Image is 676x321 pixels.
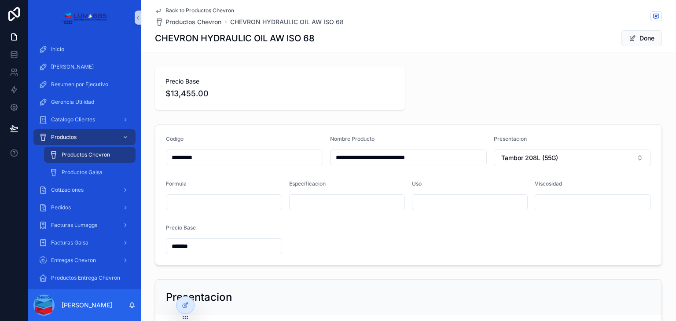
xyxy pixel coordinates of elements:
a: Back to Productos Chevron [155,7,234,14]
span: Productos Chevron [62,151,110,158]
span: Presentacion [494,135,527,142]
span: Productos Entrega Chevron [51,274,120,281]
img: App logo [62,11,107,25]
span: Precio Base [166,224,196,231]
h2: Presentacion [166,290,232,304]
h1: CHEVRON HYDRAULIC OIL AW ISO 68 [155,32,315,44]
a: Entregas Chevron [33,252,136,268]
span: Pedidos [51,204,71,211]
a: Gerencia Utilidad [33,94,136,110]
span: Facturas Lumaggs [51,222,97,229]
a: Facturas Lumaggs [33,217,136,233]
span: Nombre Producto [330,135,375,142]
a: Inicio [33,41,136,57]
a: Facturas Galsa [33,235,136,251]
span: Formula [166,180,187,187]
a: [PERSON_NAME] [33,59,136,75]
a: Productos Galsa [44,164,136,180]
a: Resumen por Ejecutivo [33,77,136,92]
span: Uso [412,180,422,187]
span: Inicio [51,46,64,53]
a: Productos [33,129,136,145]
a: Productos Entrega Chevron [33,270,136,286]
div: scrollable content [28,35,141,289]
p: [PERSON_NAME] [62,301,112,310]
span: Gerencia Utilidad [51,98,94,106]
a: Productos Chevron [155,18,221,26]
a: Cotizaciones [33,182,136,198]
span: $13,455.00 [165,88,394,100]
span: Precio Base [165,77,394,86]
a: Catalogo Clientes [33,112,136,128]
span: Especificacion [289,180,326,187]
span: Tambor 208L (55G) [501,153,558,162]
a: Productos Chevron [44,147,136,163]
button: Done [621,30,662,46]
span: Viscosidad [535,180,562,187]
span: Catalogo Clientes [51,116,95,123]
span: Productos Chevron [165,18,221,26]
span: Cotizaciones [51,186,84,193]
span: Entregas Chevron [51,257,96,264]
span: Facturas Galsa [51,239,88,246]
button: Select Button [494,150,651,166]
span: Productos [51,134,77,141]
span: Codigo [166,135,184,142]
span: [PERSON_NAME] [51,63,94,70]
span: Back to Productos Chevron [165,7,234,14]
span: Productos Galsa [62,169,103,176]
span: Resumen por Ejecutivo [51,81,108,88]
a: CHEVRON HYDRAULIC OIL AW ISO 68 [230,18,344,26]
a: Pedidos [33,200,136,215]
